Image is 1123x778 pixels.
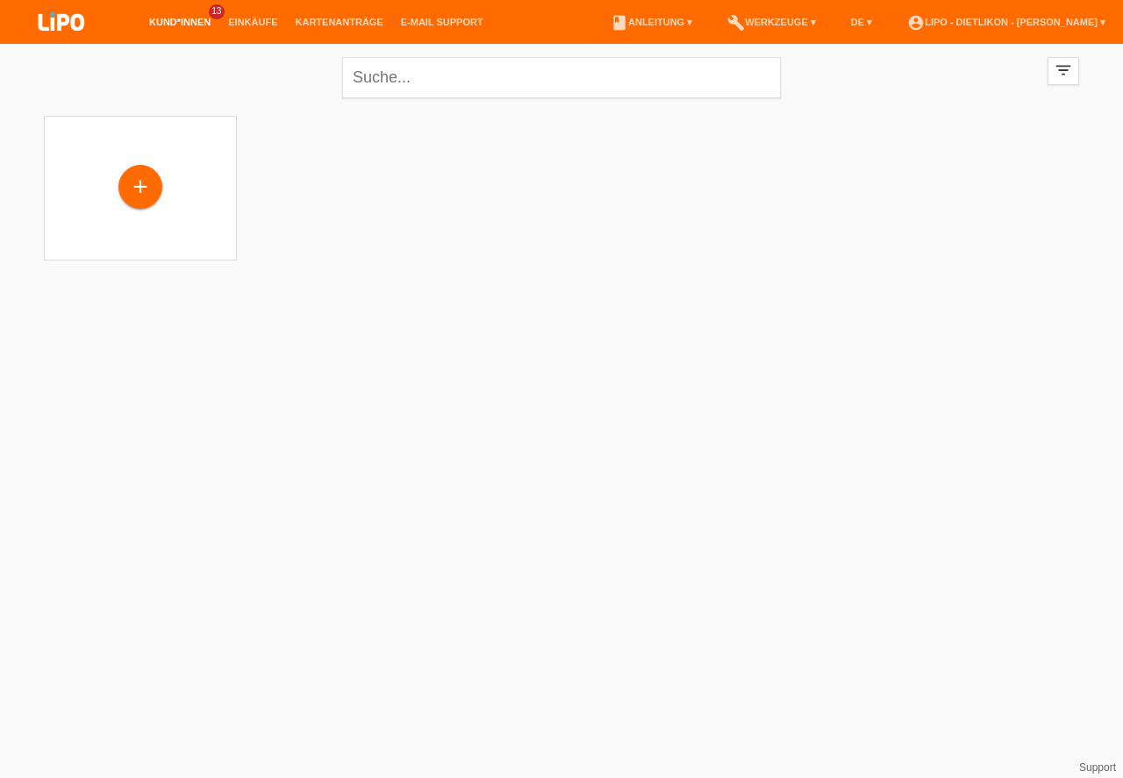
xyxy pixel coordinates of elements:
[842,17,881,27] a: DE ▾
[342,57,781,98] input: Suche...
[119,172,161,202] div: Kund*in hinzufügen
[907,14,925,32] i: account_circle
[209,4,225,19] span: 13
[287,17,392,27] a: Kartenanträge
[1079,761,1116,774] a: Support
[18,36,105,49] a: LIPO pay
[611,14,628,32] i: book
[392,17,492,27] a: E-Mail Support
[719,17,825,27] a: buildWerkzeuge ▾
[140,17,219,27] a: Kund*innen
[1054,61,1073,80] i: filter_list
[727,14,745,32] i: build
[898,17,1114,27] a: account_circleLIPO - Dietlikon - [PERSON_NAME] ▾
[219,17,286,27] a: Einkäufe
[602,17,701,27] a: bookAnleitung ▾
